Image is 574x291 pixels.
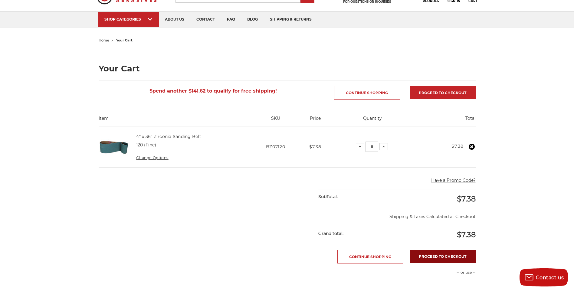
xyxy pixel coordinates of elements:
th: SKU [251,115,300,126]
th: Total [414,115,475,126]
a: about us [159,12,190,27]
a: Continue Shopping [337,250,403,263]
a: shipping & returns [264,12,318,27]
a: Proceed to checkout [410,250,476,263]
span: BZ07120 [266,144,285,149]
span: $7.38 [457,230,476,239]
th: Quantity [330,115,414,126]
a: Change Options [136,155,168,160]
a: Proceed to checkout [410,86,476,99]
p: -- or use -- [400,270,476,275]
a: faq [221,12,241,27]
a: blog [241,12,264,27]
img: 4" x 36" Zirconia Sanding Belt [99,132,129,162]
div: SubTotal: [318,189,397,204]
span: $7.38 [457,195,476,203]
th: Item [99,115,251,126]
a: Continue Shopping [334,86,400,100]
button: Contact us [520,268,568,286]
strong: Grand total: [318,231,343,236]
span: your cart [116,38,133,42]
a: home [99,38,109,42]
div: SHOP CATEGORIES [104,17,153,21]
span: Spend another $141.62 to qualify for free shipping! [149,88,277,94]
input: 4" x 36" Zirconia Sanding Belt Quantity: [366,142,378,152]
h1: Your Cart [99,64,476,73]
button: Have a Promo Code? [431,177,476,184]
th: Price [300,115,330,126]
dd: 120 (Fine) [136,142,156,148]
span: Contact us [536,275,564,280]
p: Shipping & Taxes Calculated at Checkout [318,209,475,220]
span: $7.38 [309,144,321,149]
a: contact [190,12,221,27]
a: 4" x 36" Zirconia Sanding Belt [136,134,201,139]
strong: $7.38 [451,143,464,149]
